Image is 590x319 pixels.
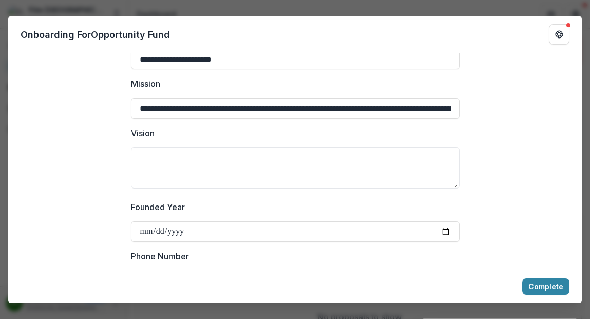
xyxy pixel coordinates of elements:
button: Get Help [549,24,569,45]
p: Founded Year [131,201,185,213]
p: Mission [131,78,160,90]
p: Onboarding For Opportunity Fund [21,28,170,42]
p: Phone Number [131,250,189,262]
button: Complete [522,278,569,295]
p: Vision [131,127,155,139]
